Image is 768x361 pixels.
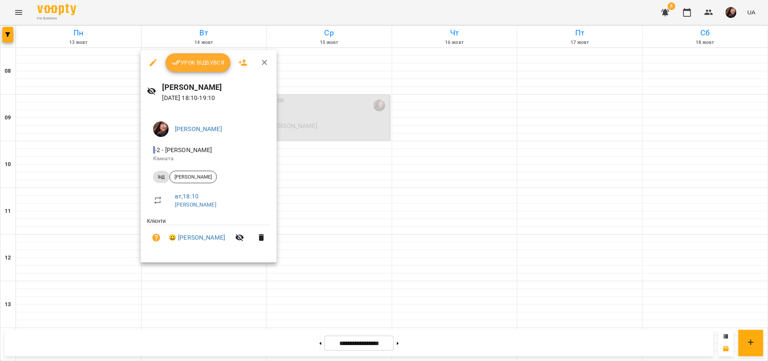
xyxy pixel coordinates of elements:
[153,155,264,163] p: Кімната
[175,193,199,200] a: вт , 18:10
[147,228,166,247] button: Візит ще не сплачено. Додати оплату?
[169,233,225,242] a: 😀 [PERSON_NAME]
[169,171,217,183] div: [PERSON_NAME]
[147,217,271,253] ul: Клієнти
[175,202,216,208] a: [PERSON_NAME]
[170,173,216,180] span: [PERSON_NAME]
[162,81,271,93] h6: [PERSON_NAME]
[162,93,271,103] p: [DATE] 18:10 - 19:10
[153,173,169,180] span: Інд
[175,125,222,133] a: [PERSON_NAME]
[153,146,214,154] span: - 2 - [PERSON_NAME]
[172,58,225,67] span: Урок відбувся
[153,121,169,137] img: f61110628bd5330013bfb8ce8251fa0e.png
[166,53,231,72] button: Урок відбувся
